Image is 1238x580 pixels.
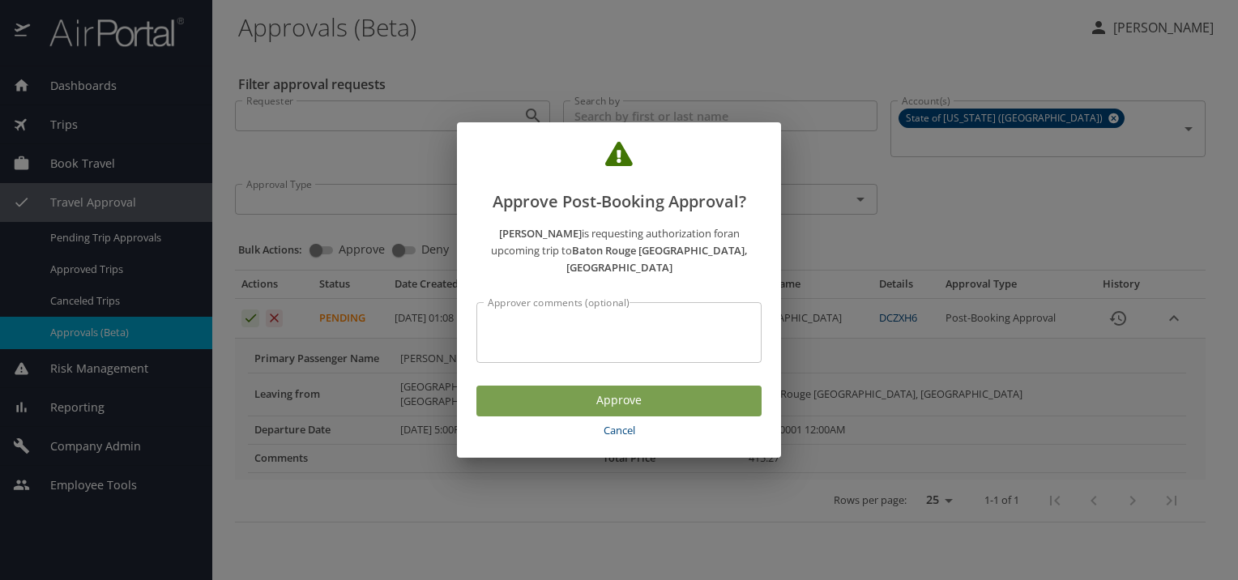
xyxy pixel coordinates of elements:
span: Cancel [483,421,755,440]
strong: [PERSON_NAME] [499,226,582,241]
span: Approve [489,390,749,411]
button: Approve [476,386,762,417]
p: is requesting authorization for an upcoming trip to [476,225,762,275]
h2: Approve Post-Booking Approval? [476,142,762,215]
button: Cancel [476,416,762,445]
strong: Baton Rouge [GEOGRAPHIC_DATA], [GEOGRAPHIC_DATA] [566,243,748,275]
